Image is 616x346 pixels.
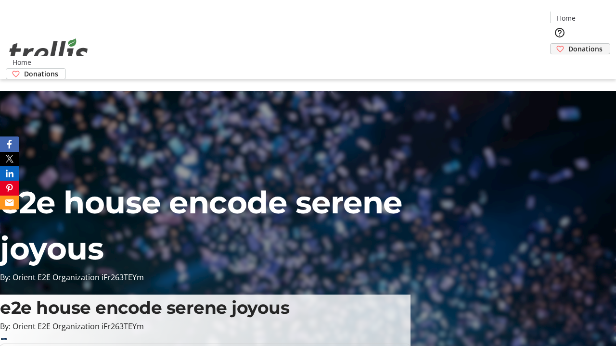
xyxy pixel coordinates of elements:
span: Home [557,13,576,23]
span: Home [13,57,31,67]
a: Donations [550,43,610,54]
a: Home [551,13,581,23]
a: Home [6,57,37,67]
button: Cart [550,54,569,74]
button: Help [550,23,569,42]
img: Orient E2E Organization iFr263TEYm's Logo [6,28,91,76]
span: Donations [568,44,603,54]
a: Donations [6,68,66,79]
span: Donations [24,69,58,79]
